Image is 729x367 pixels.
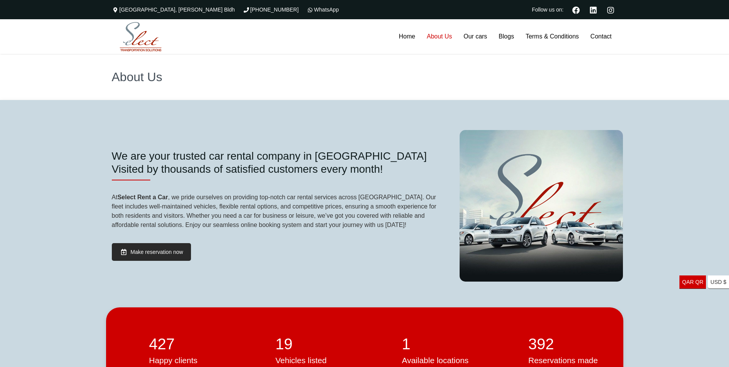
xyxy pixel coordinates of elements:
div: 1 [402,338,485,350]
a: Instagram [604,5,618,14]
a: USD $ [708,275,729,289]
a: WhatsApp [306,7,339,13]
a: Home [393,19,421,54]
div: 19 [276,338,359,350]
div: Vehicles listed [276,350,359,365]
div: Happy clients [149,350,232,365]
h1: About Us [112,71,618,83]
div: 427 [149,338,232,350]
div: Available locations [402,350,485,365]
a: Terms & Conditions [520,19,585,54]
a: Our cars [458,19,493,54]
a: Contact [585,19,617,54]
a: Facebook [569,5,583,14]
a: Linkedin [587,5,600,14]
a: [PHONE_NUMBER] [242,7,299,13]
img: Select Rent a Car [114,20,168,53]
div: Reservations made [528,350,612,365]
a: Blogs [493,19,520,54]
a: About Us [421,19,458,54]
a: QAR QR [679,275,706,289]
div: 392 [528,338,612,350]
